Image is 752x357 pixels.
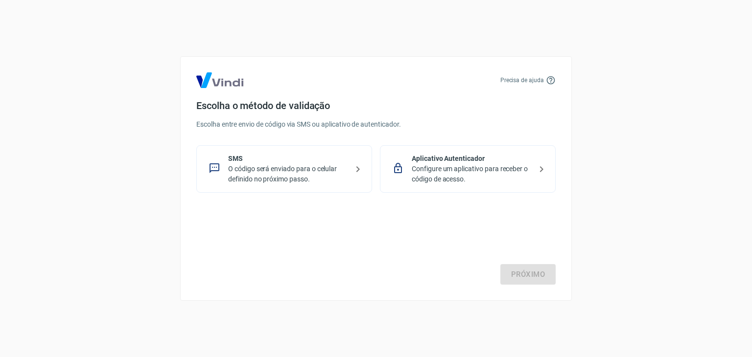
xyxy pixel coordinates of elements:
p: O código será enviado para o celular definido no próximo passo. [228,164,348,184]
div: Aplicativo AutenticadorConfigure um aplicativo para receber o código de acesso. [380,145,556,193]
p: Precisa de ajuda [500,76,544,85]
p: Configure um aplicativo para receber o código de acesso. [412,164,532,184]
p: Aplicativo Autenticador [412,154,532,164]
p: Escolha entre envio de código via SMS ou aplicativo de autenticador. [196,119,556,130]
h4: Escolha o método de validação [196,100,556,112]
img: Logo Vind [196,72,243,88]
div: SMSO código será enviado para o celular definido no próximo passo. [196,145,372,193]
p: SMS [228,154,348,164]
